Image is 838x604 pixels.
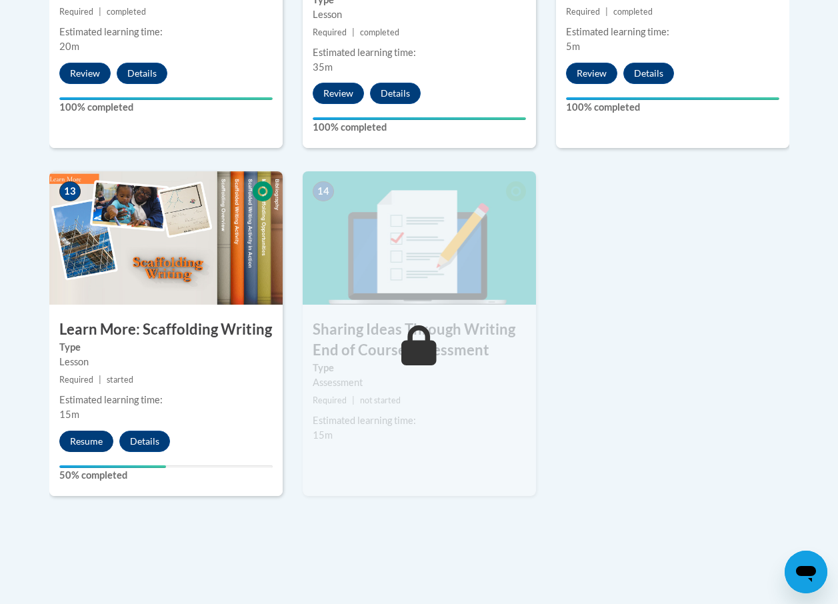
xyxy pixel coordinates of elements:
span: | [352,395,355,405]
label: 100% completed [566,100,779,115]
span: 5m [566,41,580,52]
button: Details [117,63,167,84]
span: completed [107,7,146,17]
div: Estimated learning time: [59,393,273,407]
h3: Sharing Ideas Through Writing End of Course Assessment [303,319,536,361]
label: 50% completed [59,468,273,483]
span: 14 [313,181,334,201]
div: Estimated learning time: [313,45,526,60]
span: 15m [59,409,79,420]
span: 20m [59,41,79,52]
span: 15m [313,429,333,441]
iframe: Button to launch messaging window [785,551,827,593]
span: Required [566,7,600,17]
div: Lesson [59,355,273,369]
div: Assessment [313,375,526,390]
span: 13 [59,181,81,201]
div: Estimated learning time: [566,25,779,39]
button: Resume [59,431,113,452]
label: 100% completed [59,100,273,115]
button: Details [623,63,674,84]
div: Your progress [313,117,526,120]
span: 35m [313,61,333,73]
h3: Learn More: Scaffolding Writing [49,319,283,340]
img: Course Image [49,171,283,305]
span: not started [360,395,401,405]
span: Required [59,375,93,385]
div: Estimated learning time: [59,25,273,39]
span: | [99,375,101,385]
button: Review [566,63,617,84]
label: 100% completed [313,120,526,135]
span: Required [313,27,347,37]
div: Your progress [59,465,166,468]
div: Lesson [313,7,526,22]
span: Required [59,7,93,17]
div: Your progress [59,97,273,100]
span: Required [313,395,347,405]
label: Type [59,340,273,355]
button: Details [119,431,170,452]
button: Details [370,83,421,104]
span: completed [360,27,399,37]
label: Type [313,361,526,375]
span: | [605,7,608,17]
div: Estimated learning time: [313,413,526,428]
button: Review [313,83,364,104]
span: started [107,375,133,385]
img: Course Image [303,171,536,305]
div: Your progress [566,97,779,100]
button: Review [59,63,111,84]
span: | [99,7,101,17]
span: | [352,27,355,37]
span: completed [613,7,653,17]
